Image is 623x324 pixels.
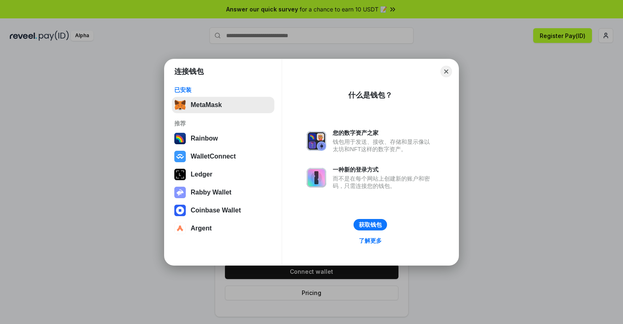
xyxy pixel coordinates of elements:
div: 而不是在每个网站上创建新的账户和密码，只需连接您的钱包。 [333,175,434,190]
img: svg+xml,%3Csvg%20width%3D%2228%22%20height%3D%2228%22%20viewBox%3D%220%200%2028%2028%22%20fill%3D... [174,205,186,216]
button: MetaMask [172,97,274,113]
button: Ledger [172,166,274,183]
div: 您的数字资产之家 [333,129,434,136]
button: WalletConnect [172,148,274,165]
div: Ledger [191,171,212,178]
h1: 连接钱包 [174,67,204,76]
div: 一种新的登录方式 [333,166,434,173]
button: Close [441,66,452,77]
div: WalletConnect [191,153,236,160]
a: 了解更多 [354,235,387,246]
img: svg+xml,%3Csvg%20width%3D%2228%22%20height%3D%2228%22%20viewBox%3D%220%200%2028%2028%22%20fill%3D... [174,223,186,234]
div: 什么是钱包？ [348,90,392,100]
div: Rainbow [191,135,218,142]
div: Rabby Wallet [191,189,231,196]
img: svg+xml,%3Csvg%20width%3D%2228%22%20height%3D%2228%22%20viewBox%3D%220%200%2028%2028%22%20fill%3D... [174,151,186,162]
div: 已安装 [174,86,272,94]
button: Rainbow [172,130,274,147]
div: 钱包用于发送、接收、存储和显示像以太坊和NFT这样的数字资产。 [333,138,434,153]
img: svg+xml,%3Csvg%20xmlns%3D%22http%3A%2F%2Fwww.w3.org%2F2000%2Fsvg%22%20fill%3D%22none%22%20viewBox... [174,187,186,198]
button: Rabby Wallet [172,184,274,201]
div: 推荐 [174,120,272,127]
button: 获取钱包 [354,219,387,230]
img: svg+xml,%3Csvg%20fill%3D%22none%22%20height%3D%2233%22%20viewBox%3D%220%200%2035%2033%22%20width%... [174,99,186,111]
div: Coinbase Wallet [191,207,241,214]
img: svg+xml,%3Csvg%20width%3D%22120%22%20height%3D%22120%22%20viewBox%3D%220%200%20120%20120%22%20fil... [174,133,186,144]
div: Argent [191,225,212,232]
img: svg+xml,%3Csvg%20xmlns%3D%22http%3A%2F%2Fwww.w3.org%2F2000%2Fsvg%22%20fill%3D%22none%22%20viewBox... [307,168,326,188]
img: svg+xml,%3Csvg%20xmlns%3D%22http%3A%2F%2Fwww.w3.org%2F2000%2Fsvg%22%20width%3D%2228%22%20height%3... [174,169,186,180]
img: svg+xml,%3Csvg%20xmlns%3D%22http%3A%2F%2Fwww.w3.org%2F2000%2Fsvg%22%20fill%3D%22none%22%20viewBox... [307,131,326,151]
div: 获取钱包 [359,221,382,228]
div: MetaMask [191,101,222,109]
div: 了解更多 [359,237,382,244]
button: Argent [172,220,274,237]
button: Coinbase Wallet [172,202,274,219]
